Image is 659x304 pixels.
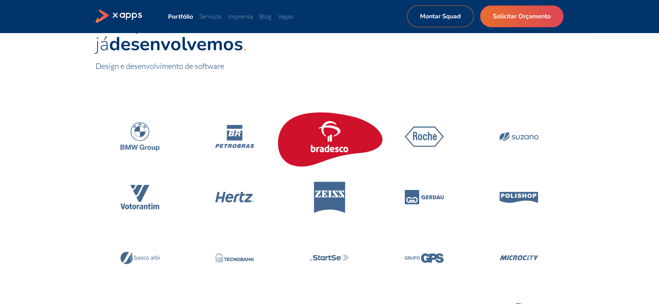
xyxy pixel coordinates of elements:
[228,12,253,20] a: Imprensa
[407,5,474,27] a: Montar Squad
[259,12,271,20] a: Blog
[278,12,293,20] a: Vagas
[168,12,193,20] a: Portfólio
[96,11,243,57] span: Pra quem já
[96,61,224,71] span: Design e desenvolvimento de software
[480,5,563,27] a: Solicitar Orçamento
[199,12,221,20] a: Serviços
[109,31,243,57] strong: desenvolvemos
